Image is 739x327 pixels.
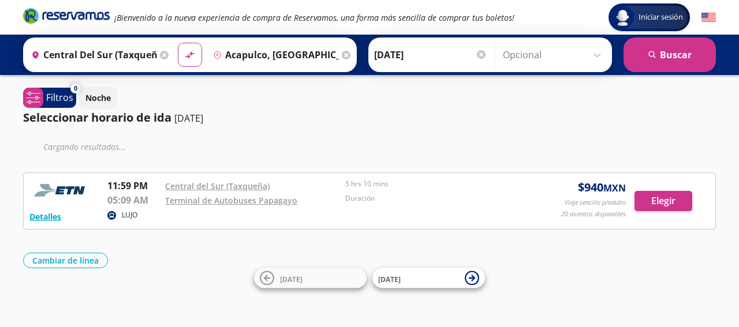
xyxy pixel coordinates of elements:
p: LUJO [122,210,137,220]
button: Cambiar de línea [23,253,108,268]
p: 05:09 AM [107,193,159,207]
span: [DATE] [378,274,401,284]
p: [DATE] [174,111,203,125]
p: 20 asientos disponibles [561,209,626,219]
input: Buscar Origen [27,40,157,69]
input: Opcional [503,40,606,69]
button: Noche [79,87,117,109]
a: Terminal de Autobuses Papagayo [165,195,297,206]
p: 11:59 PM [107,179,159,193]
button: Elegir [635,191,692,211]
input: Elegir Fecha [374,40,487,69]
em: ¡Bienvenido a la nueva experiencia de compra de Reservamos, una forma más sencilla de comprar tus... [114,12,514,23]
p: Viaje sencillo p/adulto [565,198,626,208]
button: [DATE] [372,268,485,288]
p: Noche [85,92,111,104]
a: Brand Logo [23,7,110,28]
em: Cargando resultados ... [43,141,126,152]
p: Filtros [46,91,73,104]
button: [DATE] [254,268,367,288]
span: $ 940 [578,179,626,196]
span: Iniciar sesión [634,12,688,23]
button: Detalles [29,211,61,223]
input: Buscar Destino [208,40,339,69]
p: Seleccionar horario de ida [23,109,171,126]
img: RESERVAMOS [29,179,93,202]
button: English [701,10,716,25]
i: Brand Logo [23,7,110,24]
p: Duración [345,193,520,204]
a: Central del Sur (Taxqueña) [165,181,270,191]
span: 0 [74,84,77,93]
button: 0Filtros [23,88,76,108]
p: 5 hrs 10 mins [345,179,520,189]
span: [DATE] [280,274,303,284]
small: MXN [603,182,626,194]
button: Buscar [624,37,716,72]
